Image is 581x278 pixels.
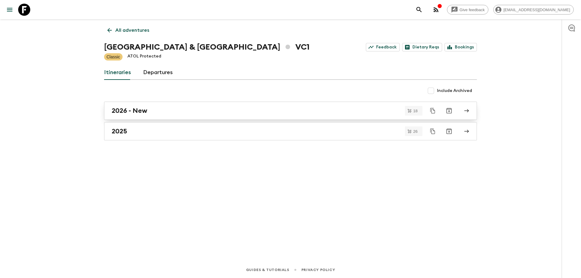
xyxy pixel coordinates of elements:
[115,27,149,34] p: All adventures
[107,54,120,60] p: Classic
[301,267,335,273] a: Privacy Policy
[127,53,161,61] p: ATOL Protected
[4,4,16,16] button: menu
[410,109,421,113] span: 18
[493,5,574,15] div: [EMAIL_ADDRESS][DOMAIN_NAME]
[443,125,455,137] button: Archive
[104,24,153,36] a: All adventures
[246,267,289,273] a: Guides & Tutorials
[445,43,477,51] a: Bookings
[104,41,310,53] h1: [GEOGRAPHIC_DATA] & [GEOGRAPHIC_DATA] VC1
[143,65,173,80] a: Departures
[447,5,488,15] a: Give feedback
[112,107,147,115] h2: 2026 - New
[427,126,438,137] button: Duplicate
[104,65,131,80] a: Itineraries
[366,43,400,51] a: Feedback
[410,129,421,133] span: 26
[427,105,438,116] button: Duplicate
[402,43,442,51] a: Dietary Reqs
[413,4,425,16] button: search adventures
[104,102,477,120] a: 2026 - New
[500,8,573,12] span: [EMAIL_ADDRESS][DOMAIN_NAME]
[112,127,127,135] h2: 2025
[456,8,488,12] span: Give feedback
[104,122,477,140] a: 2025
[443,105,455,117] button: Archive
[437,88,472,94] span: Include Archived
